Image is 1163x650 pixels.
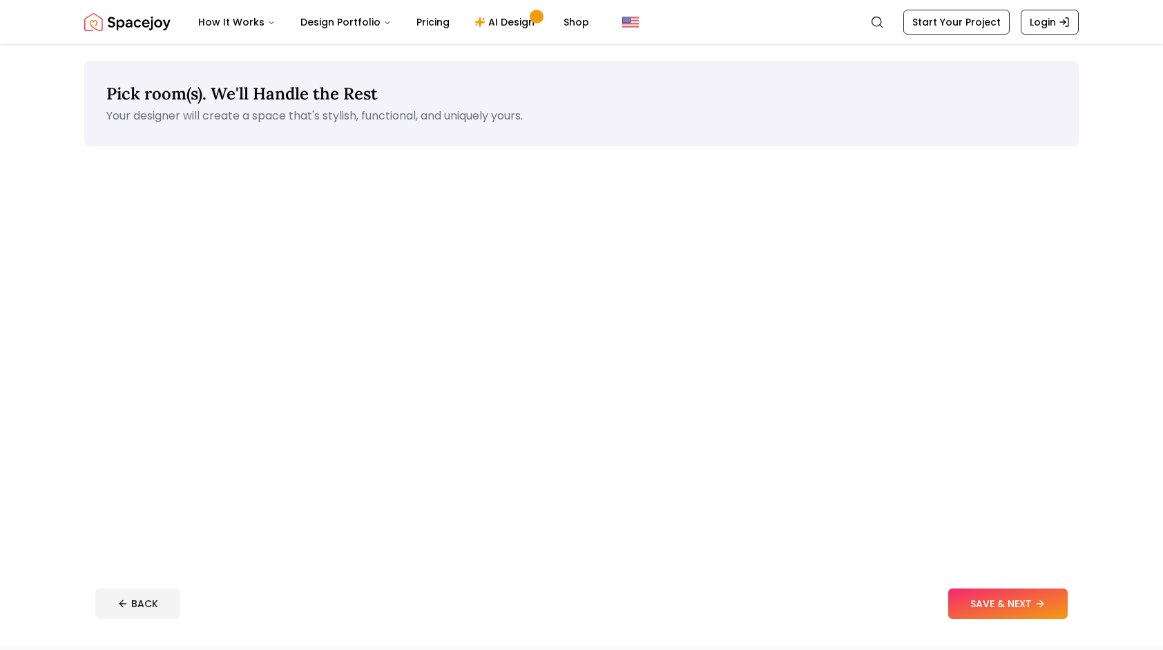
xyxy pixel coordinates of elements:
a: Pricing [405,8,461,36]
a: AI Design [463,8,550,36]
a: Start Your Project [903,10,1010,35]
button: SAVE & NEXT [948,589,1068,619]
p: Your designer will create a space that's stylish, functional, and uniquely yours. [106,108,1057,124]
button: Design Portfolio [289,8,403,36]
span: Pick room(s). We'll Handle the Rest [106,83,378,104]
img: Spacejoy Logo [84,8,171,36]
a: Spacejoy [84,8,171,36]
img: United States [622,14,639,30]
a: Shop [552,8,600,36]
button: How It Works [187,8,287,36]
button: BACK [95,589,180,619]
a: Login [1021,10,1079,35]
nav: Main [187,8,600,36]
